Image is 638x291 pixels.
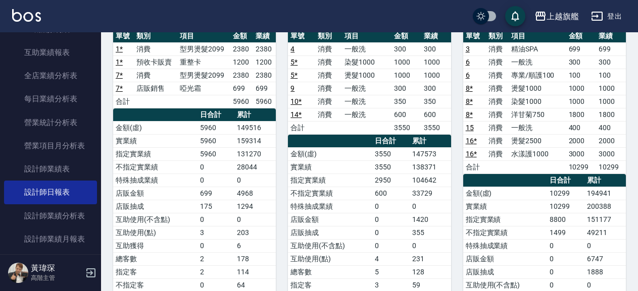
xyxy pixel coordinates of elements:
[253,95,276,108] td: 5960
[288,173,372,187] td: 指定實業績
[421,82,451,95] td: 300
[234,265,276,278] td: 114
[134,42,177,55] td: 消費
[509,42,566,55] td: 精油SPA
[372,135,410,148] th: 日合計
[31,263,82,273] h5: 黃瑋琛
[230,82,253,95] td: 699
[486,134,509,147] td: 消費
[4,204,97,227] a: 設計師業績分析表
[4,41,97,64] a: 互助業績報表
[584,226,626,239] td: 49211
[342,95,391,108] td: 一般洗
[391,82,421,95] td: 300
[253,30,276,43] th: 業績
[566,30,596,43] th: 金額
[596,121,626,134] td: 400
[113,265,198,278] td: 指定客
[113,200,198,213] td: 店販抽成
[315,69,342,82] td: 消費
[509,121,566,134] td: 一般洗
[372,213,410,226] td: 0
[315,55,342,69] td: 消費
[509,95,566,108] td: 染髮1000
[315,95,342,108] td: 消費
[234,160,276,173] td: 28044
[372,239,410,252] td: 0
[372,147,410,160] td: 3550
[391,69,421,82] td: 1000
[410,135,451,148] th: 累計
[596,160,626,173] td: 10299
[584,239,626,252] td: 0
[372,160,410,173] td: 3550
[4,111,97,134] a: 營業統計分析表
[391,30,421,43] th: 金額
[566,69,596,82] td: 100
[596,55,626,69] td: 300
[509,69,566,82] td: 專業/順護100
[134,69,177,82] td: 消費
[463,252,548,265] td: 店販金額
[463,226,548,239] td: 不指定實業績
[230,30,253,43] th: 金額
[463,200,548,213] td: 實業績
[288,200,372,213] td: 特殊抽成業績
[466,124,474,132] a: 15
[198,200,235,213] td: 175
[315,108,342,121] td: 消費
[372,200,410,213] td: 0
[234,121,276,134] td: 149516
[113,213,198,226] td: 互助使用(不含點)
[509,108,566,121] td: 洋甘菊750
[509,147,566,160] td: 水漾護1000
[234,134,276,147] td: 159314
[288,121,315,134] td: 合計
[4,134,97,157] a: 營業項目月分析表
[234,213,276,226] td: 0
[372,252,410,265] td: 4
[372,226,410,239] td: 0
[584,187,626,200] td: 194941
[234,147,276,160] td: 131270
[421,108,451,121] td: 600
[198,108,235,122] th: 日合計
[421,42,451,55] td: 300
[596,42,626,55] td: 699
[566,134,596,147] td: 2000
[596,69,626,82] td: 100
[4,87,97,110] a: 每日業績分析表
[113,226,198,239] td: 互助使用(點)
[509,55,566,69] td: 一般洗
[113,239,198,252] td: 互助獲得
[566,55,596,69] td: 300
[198,173,235,187] td: 0
[410,160,451,173] td: 138371
[421,95,451,108] td: 350
[198,265,235,278] td: 2
[198,213,235,226] td: 0
[596,108,626,121] td: 1800
[253,69,276,82] td: 2380
[134,82,177,95] td: 店販銷售
[391,95,421,108] td: 350
[466,71,470,79] a: 6
[113,147,198,160] td: 指定實業績
[113,30,276,108] table: a dense table
[486,42,509,55] td: 消費
[410,147,451,160] td: 147573
[530,6,583,27] button: 上越旗艦
[391,42,421,55] td: 300
[8,263,28,283] img: Person
[290,45,295,53] a: 4
[566,95,596,108] td: 1000
[463,30,626,174] table: a dense table
[198,134,235,147] td: 5960
[288,239,372,252] td: 互助使用(不含點)
[547,187,584,200] td: 10299
[230,69,253,82] td: 2380
[342,108,391,121] td: 一般洗
[486,55,509,69] td: 消費
[486,69,509,82] td: 消費
[566,160,596,173] td: 10299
